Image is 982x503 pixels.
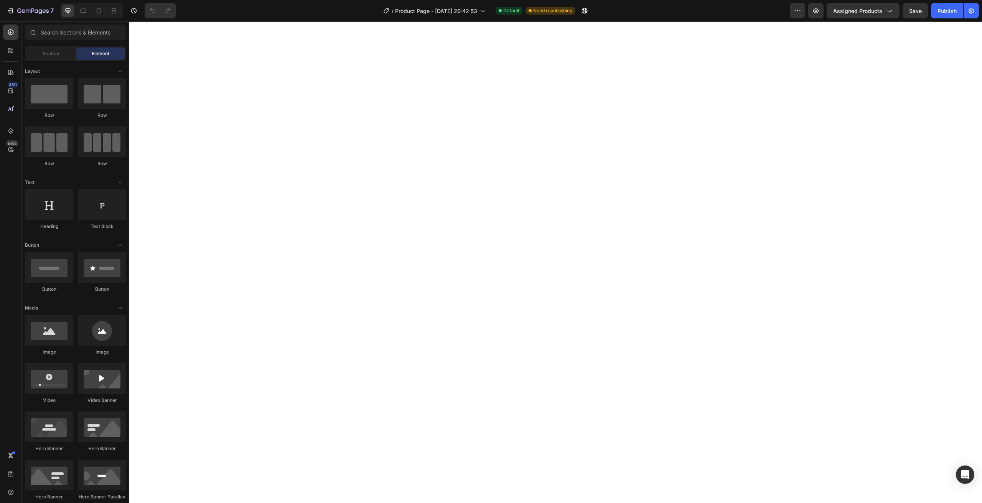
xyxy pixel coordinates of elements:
[956,465,974,484] div: Open Intercom Messenger
[503,7,519,14] span: Default
[114,65,126,77] span: Toggle open
[50,6,54,15] p: 7
[25,493,73,500] div: Hero Banner
[833,7,882,15] span: Assigned Products
[114,176,126,188] span: Toggle open
[3,3,57,18] button: 7
[25,179,35,186] span: Text
[114,239,126,251] span: Toggle open
[392,7,394,15] span: /
[78,112,126,119] div: Row
[78,223,126,230] div: Text Block
[395,7,477,15] span: Product Page - [DATE] 20:42:53
[78,160,126,167] div: Row
[25,112,73,119] div: Row
[92,50,109,57] span: Element
[78,349,126,356] div: Image
[6,140,18,146] div: Beta
[25,160,73,167] div: Row
[25,286,73,293] div: Button
[145,3,176,18] div: Undo/Redo
[25,397,73,404] div: Video
[7,82,18,88] div: 450
[78,286,126,293] div: Button
[903,3,928,18] button: Save
[78,397,126,404] div: Video Banner
[78,445,126,452] div: Hero Banner
[114,302,126,314] span: Toggle open
[533,7,572,14] span: Need republishing
[909,8,922,14] span: Save
[25,68,40,75] span: Layout
[25,25,126,40] input: Search Sections & Elements
[78,493,126,500] div: Hero Banner Parallax
[43,50,59,57] span: Section
[25,349,73,356] div: Image
[129,21,982,503] iframe: Design area
[827,3,900,18] button: Assigned Products
[25,242,39,249] span: Button
[931,3,963,18] button: Publish
[25,223,73,230] div: Heading
[25,305,38,311] span: Media
[938,7,957,15] div: Publish
[25,445,73,452] div: Hero Banner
